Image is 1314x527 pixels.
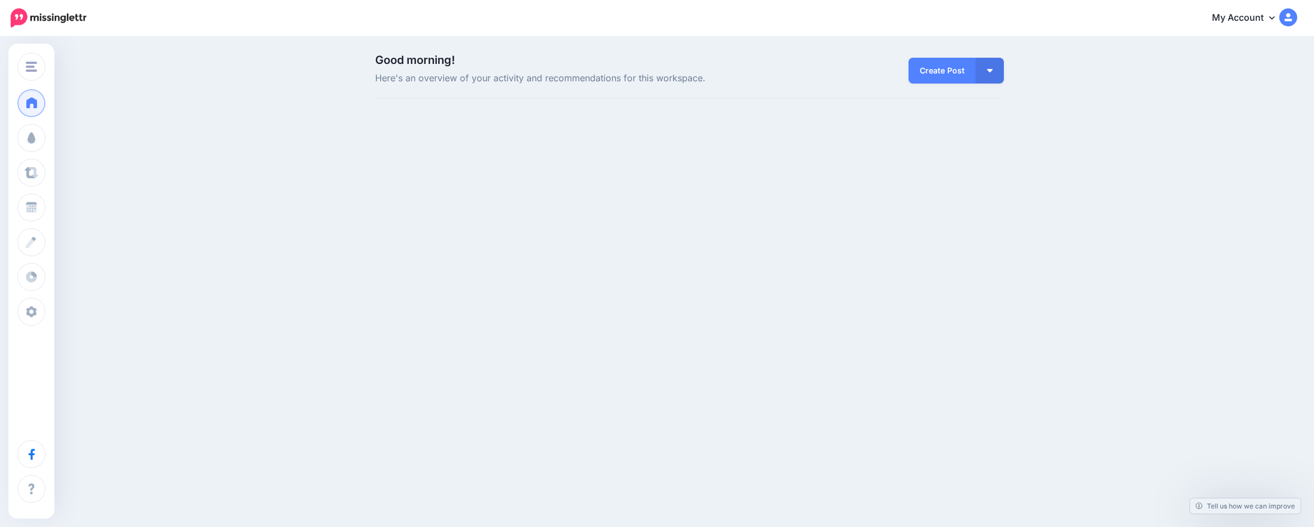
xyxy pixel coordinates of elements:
[26,62,37,72] img: menu.png
[1190,498,1301,514] a: Tell us how we can improve
[1201,4,1297,32] a: My Account
[375,53,455,67] span: Good morning!
[11,8,86,27] img: Missinglettr
[909,58,976,84] a: Create Post
[987,69,993,72] img: arrow-down-white.png
[375,71,789,86] span: Here's an overview of your activity and recommendations for this workspace.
